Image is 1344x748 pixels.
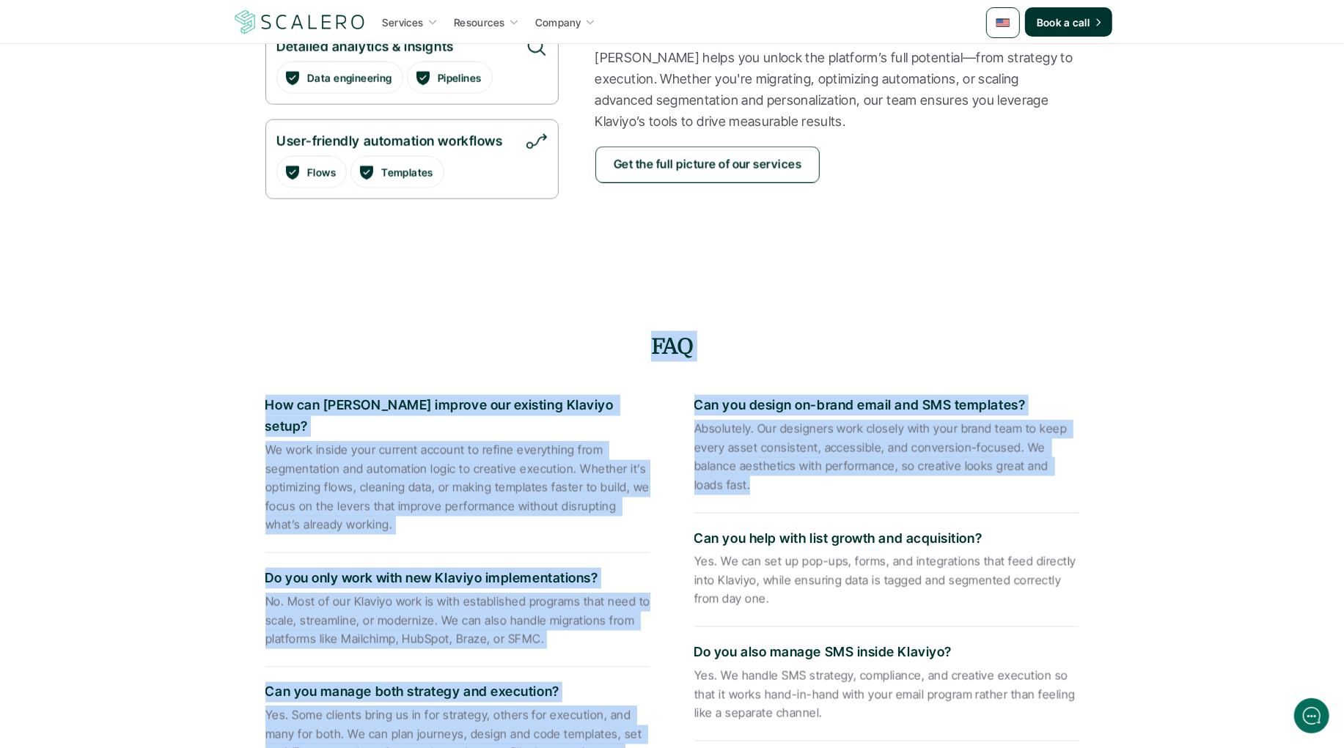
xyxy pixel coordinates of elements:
[437,70,481,86] p: Pipelines
[265,593,650,649] p: No. Most of our Klaviyo work is with established programs that need to scale, streamline, or mode...
[381,165,433,180] p: Templates
[1294,698,1329,733] iframe: gist-messenger-bubble-iframe
[614,156,801,175] p: Get the full picture of our services
[307,165,336,180] p: Flows
[535,15,581,30] p: Company
[595,147,820,183] a: Get the full picture of our services
[95,203,176,215] span: New conversation
[23,194,271,223] button: New conversation
[265,395,650,437] p: How can [PERSON_NAME] improve our existing Klaviyo setup?
[265,568,650,589] p: Do you only work with new Klaviyo implementations?
[694,420,1079,495] p: Absolutely. Our designers work closely with your brand team to keep every asset consistent, acces...
[694,528,1079,549] p: Can you help with list growth and acquisition?
[1025,7,1112,37] a: Book a call
[694,642,1079,663] p: Do you also manage SMS inside Klaviyo?
[232,8,367,36] img: Scalero company logotype
[276,131,518,152] p: User-friendly automation workflows
[122,512,186,522] span: We run on Gist
[265,441,650,535] p: We work inside your current account to refine everything from segmentation and automation logic t...
[232,9,367,35] a: Scalero company logotype
[276,37,518,58] p: Detailed analytics & insights
[307,70,392,86] p: Data engineering
[595,48,1079,132] p: [PERSON_NAME] helps you unlock the platform’s full potential—from strategy to execution. Whether ...
[694,395,1079,416] p: Can you design on-brand email and SMS templates?
[1037,15,1090,30] p: Book a call
[22,71,271,95] h1: Hi! Welcome to [GEOGRAPHIC_DATA].
[243,331,1101,362] h4: FAQ
[383,15,424,30] p: Services
[694,552,1079,609] p: Yes. We can set up pop-ups, forms, and integrations that feed directly into Klaviyo, while ensuri...
[454,15,505,30] p: Resources
[996,15,1010,30] img: 🇺🇸
[22,97,271,168] h2: Let us know if we can help with lifecycle marketing.
[265,682,650,703] p: Can you manage both strategy and execution?
[694,667,1079,723] p: Yes. We handle SMS strategy, compliance, and creative execution so that it works hand-in-hand wit...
